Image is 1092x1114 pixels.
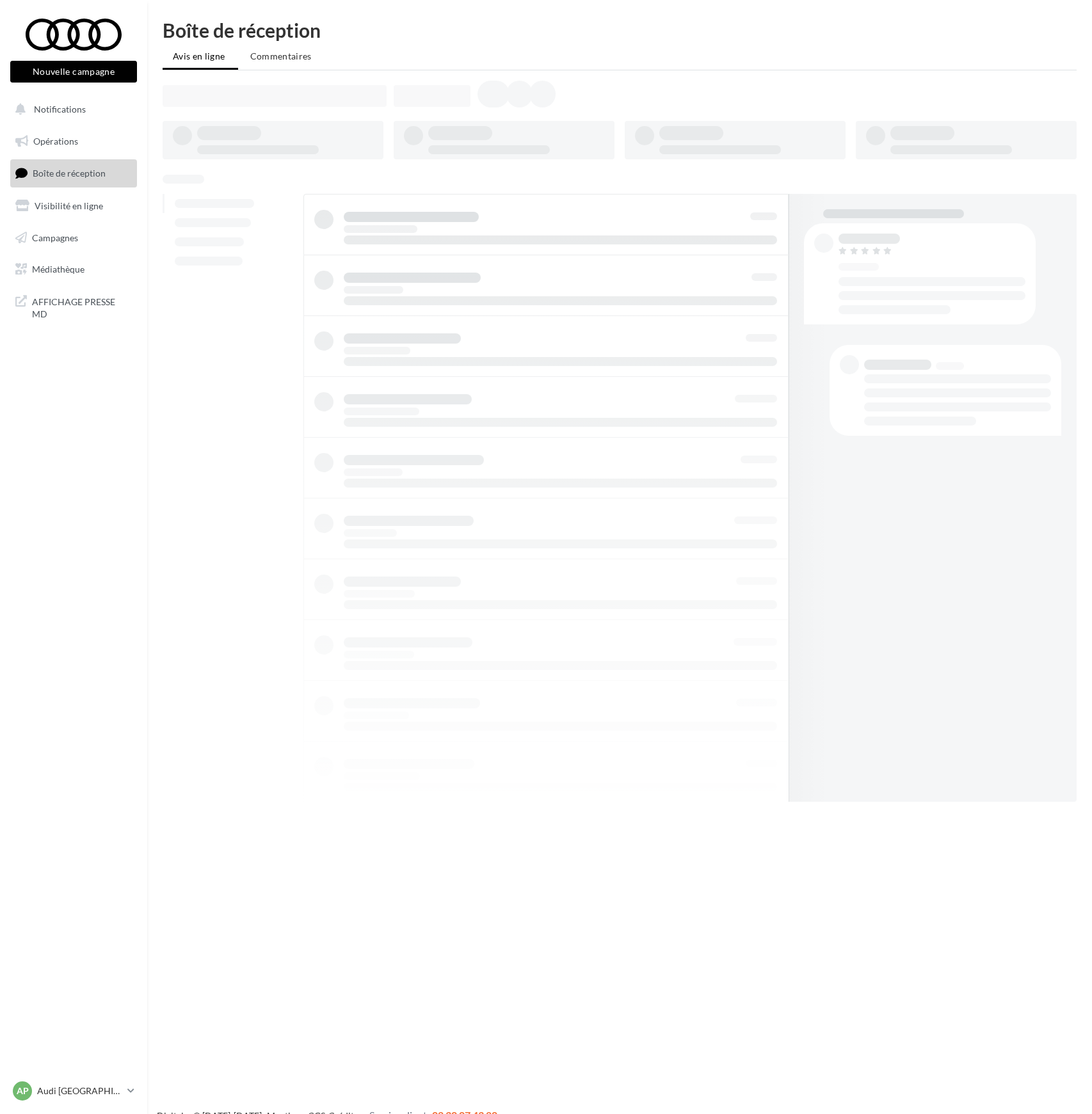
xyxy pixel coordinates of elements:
div: Boîte de réception [163,20,1077,40]
p: Audi [GEOGRAPHIC_DATA] 17 [37,1085,122,1097]
span: Boîte de réception [33,168,106,179]
span: Commentaires [250,51,312,61]
a: Boîte de réception [8,159,140,187]
span: AFFICHAGE PRESSE MD [32,293,132,321]
a: Visibilité en ligne [8,193,140,219]
a: AFFICHAGE PRESSE MD [8,288,140,326]
span: Opérations [33,136,78,147]
button: Nouvelle campagne [10,61,137,83]
span: Médiathèque [32,264,84,275]
a: Campagnes [8,225,140,251]
a: Opérations [8,128,140,155]
span: Notifications [34,104,86,115]
span: Campagnes [32,232,78,243]
a: Médiathèque [8,256,140,283]
a: AP Audi [GEOGRAPHIC_DATA] 17 [10,1079,137,1103]
span: AP [17,1085,29,1097]
span: Visibilité en ligne [35,200,103,211]
button: Notifications [8,96,134,123]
